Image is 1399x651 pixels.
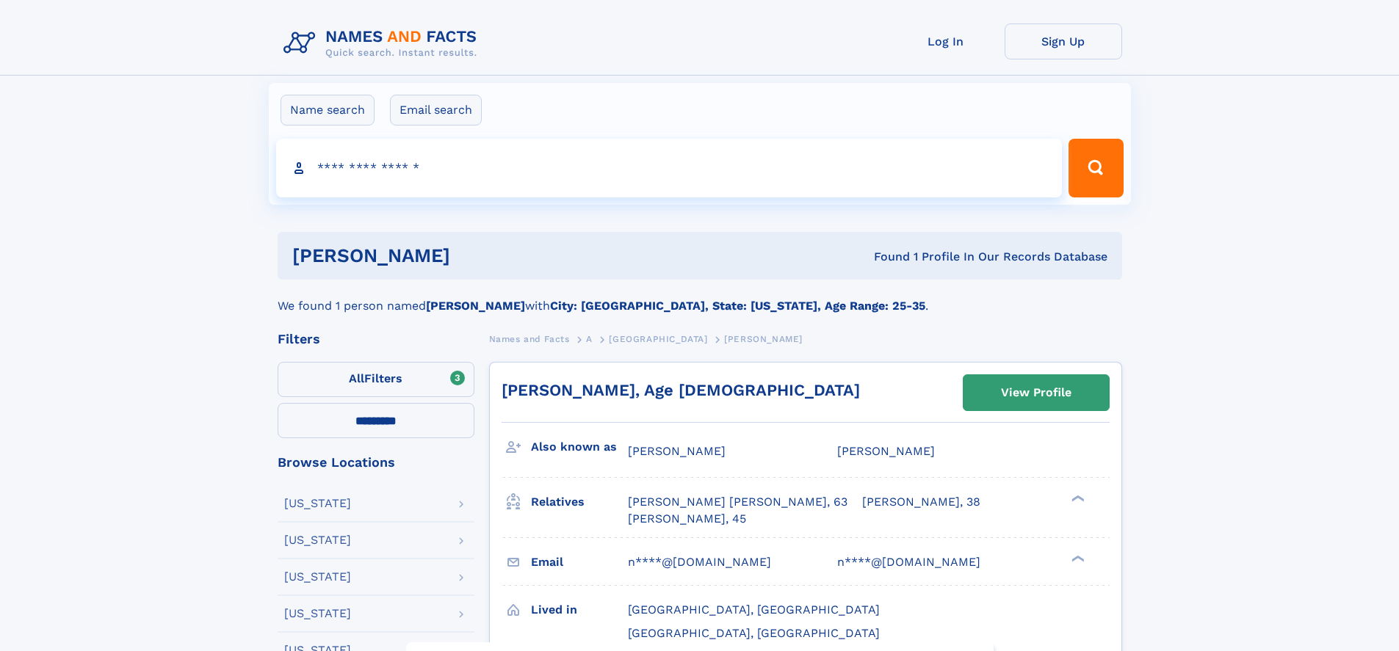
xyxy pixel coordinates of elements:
[278,362,474,397] label: Filters
[292,247,662,265] h1: [PERSON_NAME]
[284,534,351,546] div: [US_STATE]
[531,550,628,575] h3: Email
[284,571,351,583] div: [US_STATE]
[862,494,980,510] a: [PERSON_NAME], 38
[349,371,364,385] span: All
[609,330,707,348] a: [GEOGRAPHIC_DATA]
[1005,23,1122,59] a: Sign Up
[628,494,847,510] a: [PERSON_NAME] [PERSON_NAME], 63
[1068,494,1085,503] div: ❯
[964,375,1109,410] a: View Profile
[284,608,351,619] div: [US_STATE]
[724,334,803,344] span: [PERSON_NAME]
[390,95,482,126] label: Email search
[550,299,925,313] b: City: [GEOGRAPHIC_DATA], State: [US_STATE], Age Range: 25-35
[837,444,935,458] span: [PERSON_NAME]
[426,299,525,313] b: [PERSON_NAME]
[586,330,593,348] a: A
[628,444,726,458] span: [PERSON_NAME]
[628,511,746,527] a: [PERSON_NAME], 45
[1068,553,1085,563] div: ❯
[662,249,1107,265] div: Found 1 Profile In Our Records Database
[278,332,474,346] div: Filters
[502,381,860,399] a: [PERSON_NAME], Age [DEMOGRAPHIC_DATA]
[284,498,351,509] div: [US_STATE]
[531,434,628,459] h3: Also known as
[531,490,628,514] h3: Relatives
[489,330,570,348] a: Names and Facts
[887,23,1005,59] a: Log In
[1001,376,1071,410] div: View Profile
[609,334,707,344] span: [GEOGRAPHIC_DATA]
[278,23,489,63] img: Logo Names and Facts
[628,626,880,640] span: [GEOGRAPHIC_DATA], [GEOGRAPHIC_DATA]
[586,334,593,344] span: A
[281,95,375,126] label: Name search
[278,280,1122,315] div: We found 1 person named with .
[1069,139,1123,197] button: Search Button
[276,139,1063,197] input: search input
[628,603,880,617] span: [GEOGRAPHIC_DATA], [GEOGRAPHIC_DATA]
[278,456,474,469] div: Browse Locations
[531,597,628,622] h3: Lived in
